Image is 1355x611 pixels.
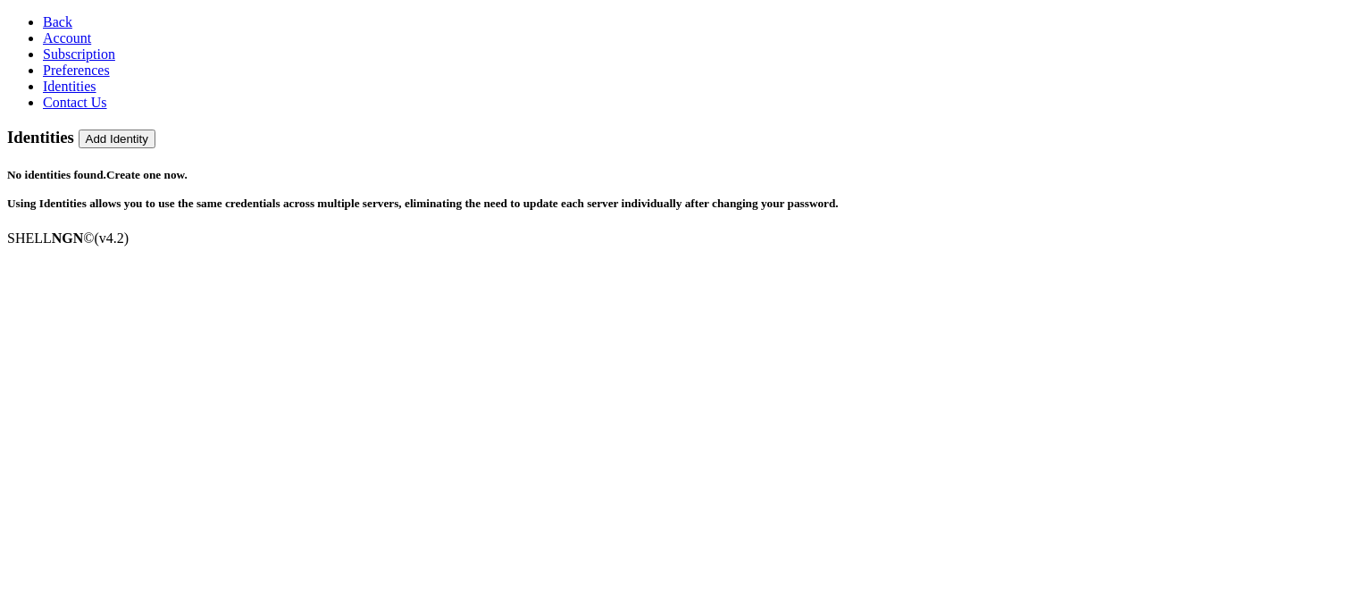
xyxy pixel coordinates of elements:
a: Create one now. [106,168,188,181]
h3: Identities [7,128,1348,148]
a: Identities [43,79,96,94]
a: Preferences [43,63,110,78]
a: Account [43,30,91,46]
a: Subscription [43,46,115,62]
span: SHELL © [7,230,129,246]
button: Add Identity [79,130,155,148]
a: Back [43,14,72,29]
h5: No identities found. Using Identities allows you to use the same credentials across multiple serv... [7,168,1348,211]
span: 4.2.0 [95,230,130,246]
b: NGN [52,230,84,246]
a: Contact Us [43,95,107,110]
